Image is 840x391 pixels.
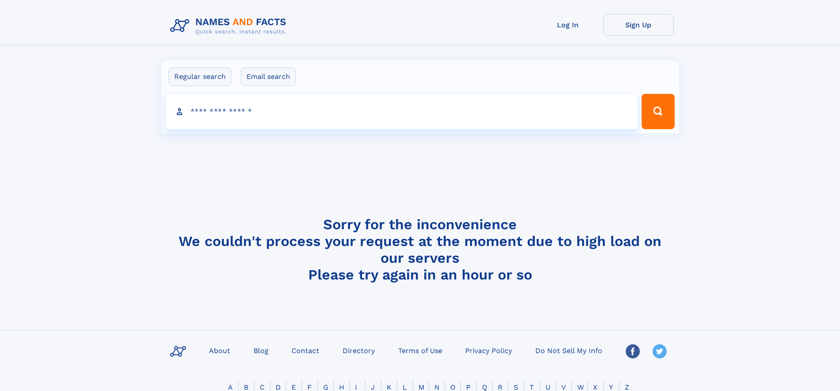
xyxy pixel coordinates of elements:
a: Sign Up [603,14,674,36]
a: Terms of Use [395,344,446,357]
input: search input [166,94,638,129]
button: Search Button [642,94,674,129]
a: Contact [288,344,323,357]
a: Do Not Sell My Info [532,344,606,357]
a: Privacy Policy [462,344,515,357]
a: Blog [250,344,272,357]
a: Directory [339,344,378,357]
label: Regular search [168,67,231,86]
a: About [205,344,234,357]
a: Log In [533,14,603,36]
img: Logo Names and Facts [167,14,294,38]
label: Email search [241,67,296,86]
h4: Sorry for the inconvenience We couldn't process your request at the moment due to high load on ou... [167,216,674,283]
img: Twitter [653,344,667,358]
img: Facebook [626,344,640,358]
